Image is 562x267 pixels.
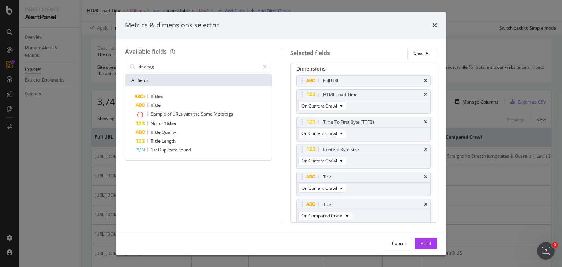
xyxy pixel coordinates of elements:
[298,157,346,165] button: On Current Crawl
[296,199,431,223] div: TitletimesOn Compared Crawl
[323,91,357,98] div: HTML Load Time
[301,185,337,191] span: On Current Crawl
[298,102,346,110] button: On Current Crawl
[162,129,176,135] span: Quality
[151,120,159,127] span: No.
[552,242,558,248] span: 1
[392,240,406,247] div: Cancel
[301,130,337,136] span: On Current Crawl
[298,129,346,138] button: On Current Crawl
[424,202,427,207] div: times
[415,238,437,249] button: Build
[151,102,161,108] span: Title
[172,111,184,117] span: URLs
[424,147,427,152] div: times
[179,147,191,153] span: Found
[159,120,164,127] span: of
[298,184,346,193] button: On Current Crawl
[424,175,427,179] div: times
[296,65,431,75] div: Dimensions
[421,240,431,247] div: Build
[296,117,431,141] div: Time To First Byte (TTFB)timesOn Current Crawl
[424,79,427,83] div: times
[323,146,359,153] div: Content Byte Size
[290,49,330,57] div: Selected fields
[323,173,332,181] div: Title
[214,111,233,117] span: Metatags
[386,238,412,249] button: Cancel
[151,111,167,117] span: Sample
[413,50,431,56] div: Clear All
[298,211,352,220] button: On Compared Crawl
[323,119,374,126] div: Time To First Byte (TTFB)
[125,75,272,86] div: All fields
[193,111,201,117] span: the
[184,111,193,117] span: with
[296,89,431,114] div: HTML Load TimetimesOn Current Crawl
[116,12,446,255] div: modal
[296,172,431,196] div: TitletimesOn Current Crawl
[424,93,427,97] div: times
[125,20,219,30] div: Metrics & dimensions selector
[164,120,176,127] span: Titles
[162,138,176,144] span: Length
[125,48,167,56] div: Available fields
[167,111,172,117] span: of
[151,93,163,99] span: Titles
[296,75,431,86] div: Full URLtimes
[407,48,437,59] button: Clear All
[151,138,162,144] span: Title
[323,201,332,208] div: Title
[138,61,260,72] input: Search by field name
[301,213,343,219] span: On Compared Crawl
[432,20,437,30] div: times
[158,147,179,153] span: Duplicate
[151,147,158,153] span: 1st
[296,144,431,169] div: Content Byte SizetimesOn Current Crawl
[301,103,337,109] span: On Current Crawl
[537,242,555,260] iframe: Intercom live chat
[151,129,162,135] span: Title
[323,77,339,84] div: Full URL
[201,111,214,117] span: Same
[301,158,337,164] span: On Current Crawl
[424,120,427,124] div: times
